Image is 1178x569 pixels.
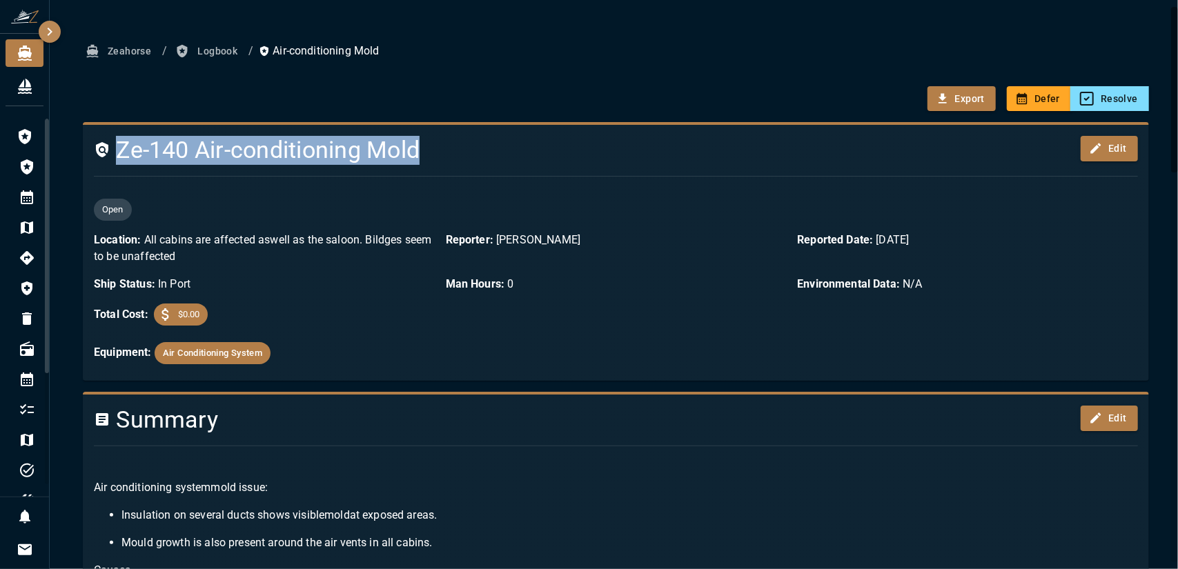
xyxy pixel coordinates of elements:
h4: Ze-140 Air-conditioning Mold [94,136,962,165]
p: N/A [797,276,1138,292]
img: ZeaFarer Logo [11,10,39,23]
li: Checklists [6,396,48,423]
li: / [162,43,167,59]
span: Open [94,203,132,217]
li: Calendar [6,366,48,393]
li: Trips [6,426,48,454]
p: All cabins are affected aswell as the saloon. Bildges seem to be unaffected [94,232,435,265]
div: Injury/Illness Log [6,274,48,302]
span: mold issue [211,481,266,494]
div: Radio Log [6,335,48,363]
button: Invitations [11,536,39,563]
span: Insulation on several ducts shows visible [121,508,324,521]
div: Trip Log [6,214,48,241]
b: Location: [94,233,141,246]
button: Air Conditioning System [155,342,271,364]
button: Resolve [1070,86,1149,112]
b: Equipment: [94,346,152,359]
li: Tasks [6,457,48,484]
b: Reported Date: [797,233,873,246]
button: Zeahorse [83,39,157,64]
button: Export [927,86,996,112]
button: Edit [1081,406,1138,431]
div: Garbage Log [6,305,48,332]
b: Man Hours: [446,277,505,290]
button: Logbook [173,39,243,64]
p: Air-conditioning Mold [259,43,379,59]
button: Defer [1007,86,1071,112]
li: Equipment [6,487,48,515]
p: 0 [446,276,787,292]
li: / [248,43,253,59]
div: Logbook [6,123,48,150]
div: Zeahorse [6,39,43,67]
span: at exposed areas. [350,508,438,521]
div: Navigation Log [6,244,48,272]
span: Mould growth is also present around the air vents in all cabins. [121,536,433,549]
h4: Summary [94,406,962,435]
div: Faults [6,153,48,181]
p: In Port [94,276,435,292]
p: [PERSON_NAME] [446,232,787,248]
b: Ship Status: [94,277,155,290]
p: [DATE] [797,232,1138,248]
button: Notifications [11,503,39,530]
b: Environmental Data: [797,277,900,290]
b: Reporter: [446,233,493,246]
button: Edit [1081,136,1138,161]
span: $0.00 [170,308,208,321]
span: : [265,481,268,494]
span: A [94,481,101,494]
div: Daily Log [6,183,48,211]
div: $0.00 [154,303,208,326]
span: Air Conditioning System [155,346,271,361]
div: Fleet [6,72,43,100]
span: mold [324,508,350,521]
span: ir conditioning system [101,481,210,494]
b: Total Cost: [94,306,148,323]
